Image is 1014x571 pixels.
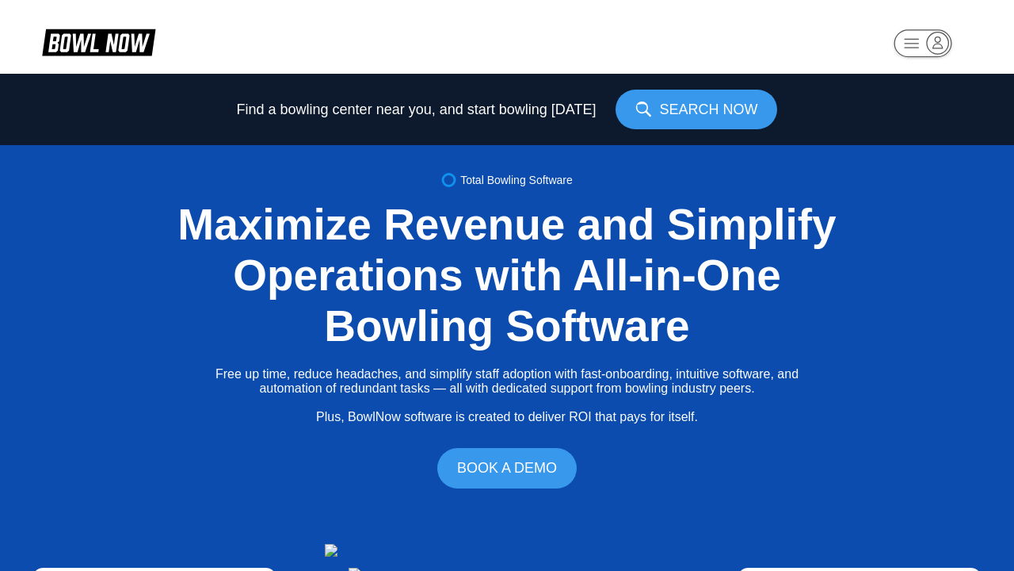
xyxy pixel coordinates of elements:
span: Find a bowling center near you, and start bowling [DATE] [237,102,597,117]
span: Total Bowling Software [460,174,573,186]
div: Maximize Revenue and Simplify Operations with All-in-One Bowling Software [151,199,863,351]
p: Free up time, reduce headaches, and simplify staff adoption with fast-onboarding, intuitive softw... [215,367,799,424]
a: SEARCH NOW [616,90,777,129]
a: BOOK A DEMO [437,448,577,489]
